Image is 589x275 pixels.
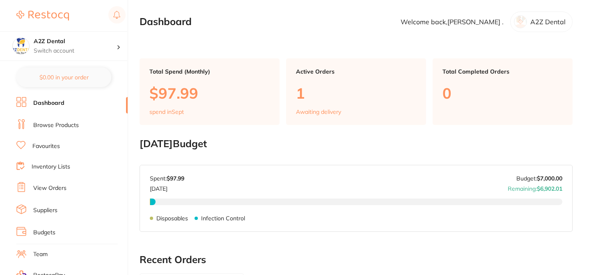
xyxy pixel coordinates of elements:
a: Suppliers [33,206,57,215]
p: $97.99 [149,85,270,102]
p: Active Orders [296,68,416,75]
p: Total Spend (Monthly) [149,68,270,75]
p: Awaiting delivery [296,109,341,115]
p: Disposables [156,215,188,222]
a: Team [33,250,48,259]
p: Spent: [150,175,184,182]
h4: A2Z Dental [34,37,117,46]
p: Budget: [516,175,562,182]
a: Restocq Logo [16,6,69,25]
p: Total Completed Orders [442,68,563,75]
p: 0 [442,85,563,102]
a: Active Orders1Awaiting delivery [286,58,426,125]
p: Welcome back, [PERSON_NAME] . [401,18,504,25]
strong: $97.99 [167,175,184,182]
h2: Dashboard [140,16,192,28]
p: [DATE] [150,182,184,192]
strong: $6,902.01 [537,185,562,192]
strong: $7,000.00 [537,175,562,182]
a: Favourites [32,142,60,150]
h2: [DATE] Budget [140,138,573,150]
h2: Recent Orders [140,254,573,266]
img: Restocq Logo [16,11,69,21]
p: Infection Control [201,215,245,222]
p: 1 [296,85,416,102]
a: View Orders [33,184,66,192]
a: Dashboard [33,99,64,107]
button: $0.00 in your order [16,67,111,87]
p: A2Z Dental [530,18,566,25]
a: Total Spend (Monthly)$97.99spend inSept [140,58,280,125]
p: Switch account [34,47,117,55]
p: spend in Sept [149,109,184,115]
a: Budgets [33,229,55,237]
a: Browse Products [33,121,79,129]
a: Total Completed Orders0 [433,58,573,125]
p: Remaining: [508,182,562,192]
a: Inventory Lists [32,163,70,171]
img: A2Z Dental [13,38,29,54]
